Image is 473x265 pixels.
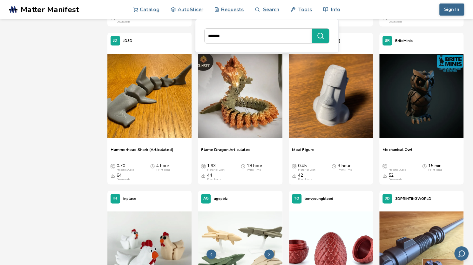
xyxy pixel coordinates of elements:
[117,173,131,181] div: 64
[156,168,170,172] div: Print Time
[382,173,387,178] span: Downloads
[201,173,206,178] span: Downloads
[292,173,296,178] span: Downloads
[207,163,224,172] div: 1.93
[389,163,393,168] span: —
[389,173,402,181] div: 52
[117,168,134,172] div: Material Cost
[111,163,115,168] span: Average Cost
[150,163,155,168] span: Average Print Time
[214,195,227,202] p: agepbiz
[298,163,315,172] div: 0.45
[454,246,469,261] button: Send feedback via email
[305,195,333,202] p: tonyyoungblood
[298,168,315,172] div: Material Cost
[389,20,402,24] div: Downloads
[428,168,442,172] div: Print Time
[428,163,442,172] div: 15 min
[207,168,224,172] div: Material Cost
[207,173,221,181] div: 44
[298,178,312,181] div: Downloads
[382,163,387,168] span: Average Cost
[113,197,117,201] span: IN
[382,147,412,157] a: Mechanical Owl
[113,39,117,43] span: JD
[117,20,131,24] div: Downloads
[117,178,131,181] div: Downloads
[201,147,251,157] a: Flame Dragon Articulated
[203,197,209,201] span: AG
[201,163,206,168] span: Average Cost
[292,147,314,157] a: Moai Figure
[207,178,221,181] div: Downloads
[123,195,136,202] p: inplace
[21,5,79,14] span: Matter Manifest
[389,15,402,24] div: 31
[294,197,299,201] span: TO
[241,163,245,168] span: Average Print Time
[385,197,390,201] span: 3D
[298,173,312,181] div: 42
[338,168,352,172] div: Print Time
[156,163,170,172] div: 4 hour
[117,163,134,172] div: 0.70
[395,37,413,44] p: BriteMinis
[338,163,352,172] div: 3 hour
[389,168,406,172] div: Material Cost
[111,173,115,178] span: Downloads
[247,168,261,172] div: Print Time
[389,178,402,181] div: Downloads
[292,163,296,168] span: Average Cost
[123,37,132,44] p: JD3D
[117,15,131,24] div: 0
[247,163,262,172] div: 18 hour
[439,3,464,16] button: Sign In
[111,147,173,157] a: Hammerhead Shark (Articulated)
[332,163,336,168] span: Average Print Time
[385,39,390,43] span: BR
[395,195,431,202] p: 3DPRINTINGWORLD
[422,163,427,168] span: Average Print Time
